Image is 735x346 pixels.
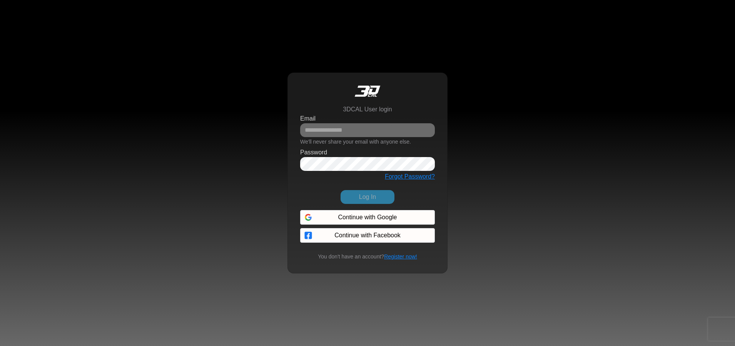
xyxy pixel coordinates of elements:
[334,231,401,240] span: Continue with Facebook
[313,253,421,261] small: You don't have an account?
[384,253,417,260] a: Register now!
[296,209,439,226] iframe: Sign in with Google Button
[300,139,411,145] small: We'll never share your email with anyone else.
[300,228,435,243] button: Continue with Facebook
[300,114,316,123] label: Email
[385,173,435,180] a: Forgot Password?
[300,148,327,157] label: Password
[343,106,392,113] h6: 3DCAL User login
